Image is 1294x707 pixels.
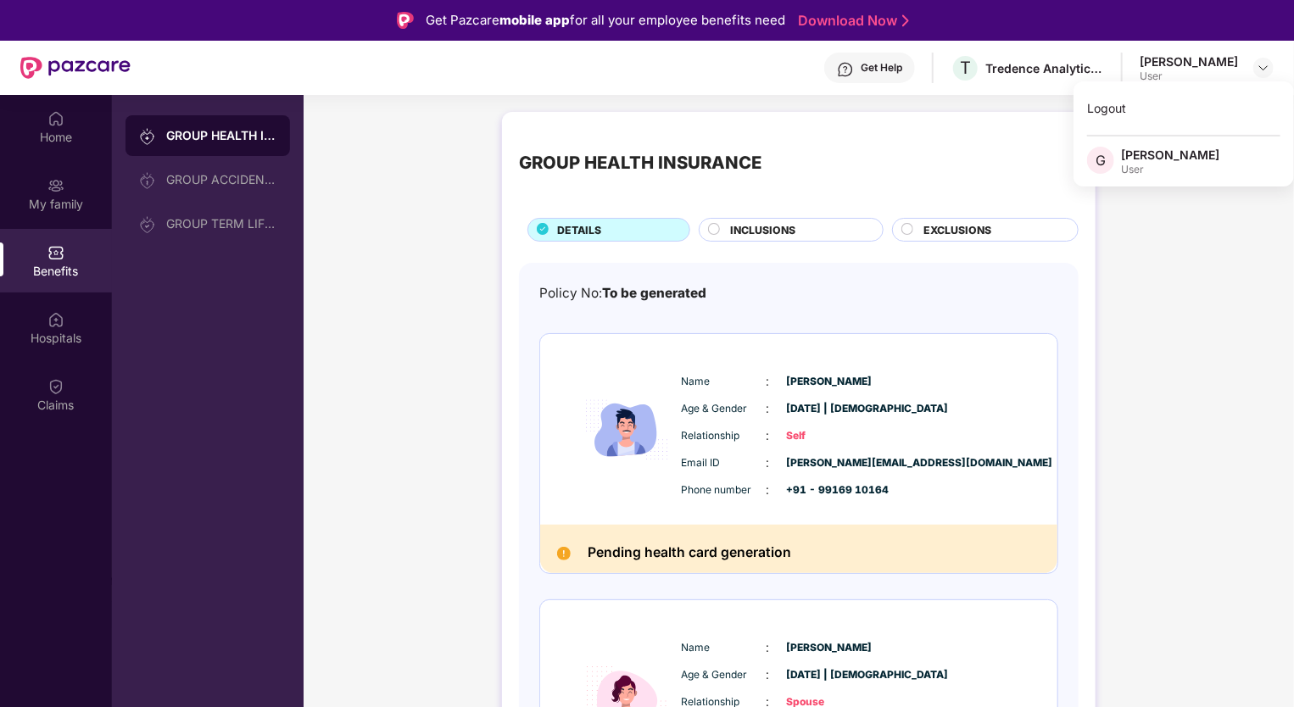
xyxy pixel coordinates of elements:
[682,455,767,471] span: Email ID
[602,285,706,301] span: To be generated
[426,10,785,31] div: Get Pazcare for all your employee benefits need
[139,128,156,145] img: svg+xml;base64,PHN2ZyB3aWR0aD0iMjAiIGhlaWdodD0iMjAiIHZpZXdCb3g9IjAgMCAyMCAyMCIgZmlsbD0ibm9uZSIgeG...
[837,61,854,78] img: svg+xml;base64,PHN2ZyBpZD0iSGVscC0zMngzMiIgeG1sbnM9Imh0dHA6Ly93d3cudzMub3JnLzIwMDAvc3ZnIiB3aWR0aD...
[861,61,902,75] div: Get Help
[902,12,909,30] img: Stroke
[1140,53,1238,70] div: [PERSON_NAME]
[787,640,872,656] span: [PERSON_NAME]
[557,222,601,238] span: DETAILS
[960,58,971,78] span: T
[1121,163,1219,176] div: User
[47,378,64,395] img: svg+xml;base64,PHN2ZyBpZD0iQ2xhaW0iIHhtbG5zPSJodHRwOi8vd3d3LnczLm9yZy8yMDAwL3N2ZyIgd2lkdGg9IjIwIi...
[985,60,1104,76] div: Tredence Analytics Solutions Private Limited
[787,482,872,498] span: +91 - 99169 10164
[47,177,64,194] img: svg+xml;base64,PHN2ZyB3aWR0aD0iMjAiIGhlaWdodD0iMjAiIHZpZXdCb3g9IjAgMCAyMCAyMCIgZmlsbD0ibm9uZSIgeG...
[20,57,131,79] img: New Pazcare Logo
[47,311,64,328] img: svg+xml;base64,PHN2ZyBpZD0iSG9zcGl0YWxzIiB4bWxucz0iaHR0cDovL3d3dy53My5vcmcvMjAwMC9zdmciIHdpZHRoPS...
[682,482,767,498] span: Phone number
[166,217,276,231] div: GROUP TERM LIFE INSURANCE
[787,455,872,471] span: [PERSON_NAME][EMAIL_ADDRESS][DOMAIN_NAME]
[682,640,767,656] span: Name
[767,665,770,684] span: :
[798,12,904,30] a: Download Now
[539,283,706,303] div: Policy No:
[767,638,770,657] span: :
[787,401,872,417] span: [DATE] | [DEMOGRAPHIC_DATA]
[499,12,570,28] strong: mobile app
[787,667,872,683] span: [DATE] | [DEMOGRAPHIC_DATA]
[767,399,770,418] span: :
[923,222,991,238] span: EXCLUSIONS
[47,244,64,261] img: svg+xml;base64,PHN2ZyBpZD0iQmVuZWZpdHMiIHhtbG5zPSJodHRwOi8vd3d3LnczLm9yZy8yMDAwL3N2ZyIgd2lkdGg9Ij...
[767,372,770,391] span: :
[682,374,767,390] span: Name
[1074,92,1294,125] div: Logout
[731,222,796,238] span: INCLUSIONS
[682,667,767,683] span: Age & Gender
[682,428,767,444] span: Relationship
[576,355,678,505] img: icon
[682,401,767,417] span: Age & Gender
[767,454,770,472] span: :
[557,547,571,560] img: Pending
[47,110,64,127] img: svg+xml;base64,PHN2ZyBpZD0iSG9tZSIgeG1sbnM9Imh0dHA6Ly93d3cudzMub3JnLzIwMDAvc3ZnIiB3aWR0aD0iMjAiIG...
[787,374,872,390] span: [PERSON_NAME]
[1140,70,1238,83] div: User
[767,481,770,499] span: :
[767,426,770,445] span: :
[166,127,276,144] div: GROUP HEALTH INSURANCE
[166,173,276,186] div: GROUP ACCIDENTAL INSURANCE
[139,216,156,233] img: svg+xml;base64,PHN2ZyB3aWR0aD0iMjAiIGhlaWdodD0iMjAiIHZpZXdCb3g9IjAgMCAyMCAyMCIgZmlsbD0ibm9uZSIgeG...
[519,149,761,176] div: GROUP HEALTH INSURANCE
[1257,61,1270,75] img: svg+xml;base64,PHN2ZyBpZD0iRHJvcGRvd24tMzJ4MzIiIHhtbG5zPSJodHRwOi8vd3d3LnczLm9yZy8yMDAwL3N2ZyIgd2...
[397,12,414,29] img: Logo
[139,172,156,189] img: svg+xml;base64,PHN2ZyB3aWR0aD0iMjAiIGhlaWdodD0iMjAiIHZpZXdCb3g9IjAgMCAyMCAyMCIgZmlsbD0ibm9uZSIgeG...
[1096,150,1106,170] span: G
[787,428,872,444] span: Self
[1121,147,1219,163] div: [PERSON_NAME]
[588,542,791,565] h2: Pending health card generation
